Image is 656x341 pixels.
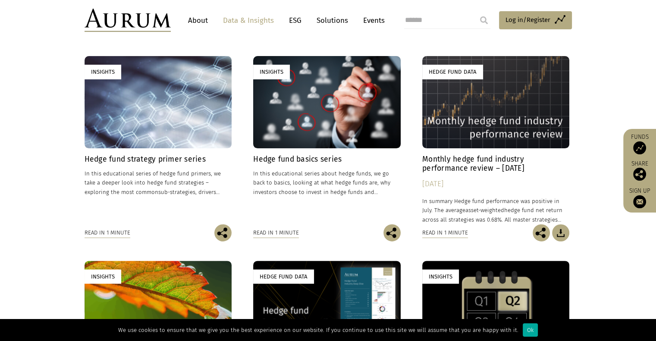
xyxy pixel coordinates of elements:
div: Hedge Fund Data [422,65,483,79]
img: Aurum [85,9,171,32]
a: Log in/Register [499,11,572,29]
p: In this educational series of hedge fund primers, we take a deeper look into hedge fund strategie... [85,169,232,196]
a: Insights Hedge fund strategy primer series In this educational series of hedge fund primers, we t... [85,56,232,224]
a: Sign up [628,187,652,208]
div: Read in 1 minute [422,228,468,238]
span: asset-weighted [465,207,504,213]
a: Solutions [312,13,352,28]
div: Insights [422,269,459,284]
img: Access Funds [633,141,646,154]
div: Insights [253,65,290,79]
div: Ok [523,323,538,337]
div: [DATE] [422,178,570,190]
a: ESG [285,13,306,28]
div: Insights [85,65,121,79]
span: sub-strategies [158,189,195,195]
div: Read in 1 minute [253,228,299,238]
a: Hedge Fund Data Monthly hedge fund industry performance review – [DATE] [DATE] In summary Hedge f... [422,56,570,224]
p: In summary Hedge fund performance was positive in July. The average hedge fund net return across ... [422,197,570,224]
a: Insights Hedge fund basics series In this educational series about hedge funds, we go back to bas... [253,56,401,224]
h4: Monthly hedge fund industry performance review – [DATE] [422,155,570,173]
img: Sign up to our newsletter [633,195,646,208]
img: Share this post [633,168,646,181]
img: Share this post [383,224,401,241]
a: About [184,13,212,28]
img: Share this post [533,224,550,241]
a: Data & Insights [219,13,278,28]
div: Read in 1 minute [85,228,130,238]
input: Submit [475,12,493,29]
h4: Hedge fund strategy primer series [85,155,232,164]
a: Funds [628,133,652,154]
a: Events [359,13,385,28]
span: Log in/Register [505,15,550,25]
p: In this educational series about hedge funds, we go back to basics, looking at what hedge funds a... [253,169,401,196]
div: Hedge Fund Data [253,269,314,284]
div: Insights [85,269,121,284]
img: Download Article [552,224,569,241]
h4: Hedge fund basics series [253,155,401,164]
img: Share this post [214,224,232,241]
div: Share [628,161,652,181]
